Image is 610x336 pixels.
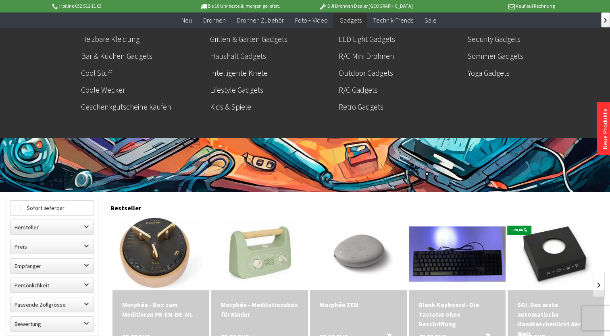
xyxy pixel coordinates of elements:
a: Foto + Video [289,12,333,29]
a: Sale [418,12,442,29]
label: Preis [10,239,94,254]
a: Morphée ZEN 79,90 CHF In den Warenkorb [320,300,397,309]
label: Hersteller [10,220,94,234]
span: Drohnen Zubehör [237,16,284,24]
span: Drohnen [203,16,226,24]
span: Technik-Trends [373,16,413,24]
a: Bar & Küchen Gadgets [81,49,203,63]
a: R/C Mini Drohnen [339,49,461,63]
span: Sale [424,16,436,24]
a: Blank Keyboard - Die Tastatur ohne Beschriftung 49,90 CHF In den Warenkorb [418,300,496,329]
a: Neu [176,12,198,29]
a: LED Light Gadgets [339,32,461,46]
a: Security Gadgets [467,32,589,46]
div: Morphée - Meditationsbox für Kinder [221,300,298,319]
div: Morphée ZEN [320,300,397,309]
img: SOI. Das erste automatische Handtaschenlicht der Welt. [508,218,604,290]
a: Haushalt Gadgets [210,49,332,63]
p: Hotline 032 511 11 03 [51,1,177,11]
div: Blank Keyboard - Die Tastatur ohne Beschriftung [418,300,496,329]
span:  [604,18,607,23]
a: Kids & Spiele [210,100,332,114]
a: Technik-Trends [367,12,418,29]
a: Neue Produkte [601,108,609,149]
span: Neu [181,16,192,24]
label: Sofort lieferbar [10,201,94,215]
a: Heizbare Kleidung [81,32,203,46]
p: Bis 16 Uhr bestellt, morgen geliefert. [177,1,303,11]
a: Gadgets [333,12,367,29]
a: Cool Stuff [81,66,203,80]
label: Empfänger [10,259,94,273]
span: Foto + Video [295,16,328,24]
img: Blank Keyboard - Die Tastatur ohne Beschriftung [409,226,506,282]
p: DJI Drohnen Dealer [GEOGRAPHIC_DATA] [303,1,429,11]
div: Morphée - Box zum Meditieren FR-EN-DE-NL [122,300,200,319]
a: Morphée - Meditationsbox für Kinder 99,00 CHF [221,300,298,319]
a: Coole Wecker [81,83,203,97]
a: Lifestyle Gadgets [210,83,332,97]
a: Sommer Gadgets [467,49,589,63]
a: Geschenkgutscheine kaufen [81,100,203,114]
img: Morphée ZEN [322,218,395,290]
a: Drohnen [198,12,231,29]
a: R/C Gadgets [339,83,461,97]
a: Retro Gadgets [339,100,461,114]
a: Yoga Gadgets [467,66,589,80]
img: Morphée - Meditationsbox für Kinder [223,218,296,290]
a: Outdoor Gadgets [339,66,461,80]
label: Bewertung [10,317,94,331]
p: Kauf auf Rechnung [429,1,555,11]
label: Passende Zollgrösse [10,297,94,312]
span: Gadgets [339,16,361,24]
img: Morphée - Box zum Meditieren FR-EN-DE-NL [119,218,202,290]
a: Morphée - Box zum Meditieren FR-EN-DE-NL 99,00 CHF [122,300,200,319]
a: Grillen & Garten Gadgets [210,32,332,46]
a: Intelligente Knete [210,66,332,80]
div: Bestseller [110,196,604,216]
label: Persönlichkeit [10,278,94,292]
a: Drohnen Zubehör [231,12,289,29]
